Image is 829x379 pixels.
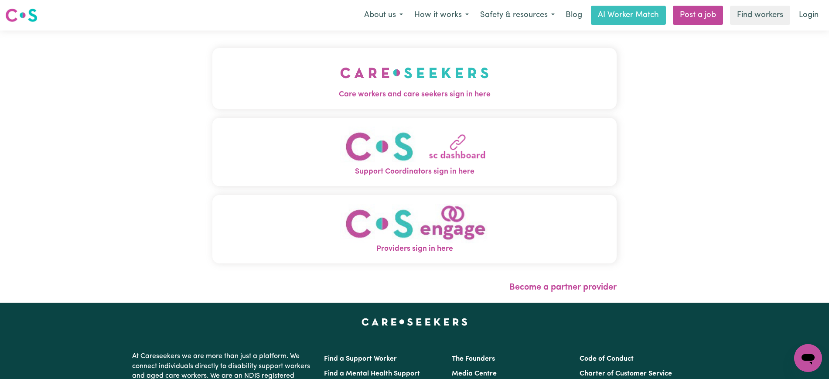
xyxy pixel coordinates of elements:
a: Charter of Customer Service [580,370,672,377]
a: Find a Support Worker [324,355,397,362]
span: Providers sign in here [212,243,617,255]
button: Safety & resources [474,6,560,24]
a: The Founders [452,355,495,362]
a: Media Centre [452,370,497,377]
button: How it works [409,6,474,24]
button: Support Coordinators sign in here [212,118,617,186]
a: Post a job [673,6,723,25]
button: Care workers and care seekers sign in here [212,48,617,109]
a: Careseekers logo [5,5,38,25]
a: Code of Conduct [580,355,634,362]
a: Find workers [730,6,790,25]
a: Blog [560,6,587,25]
a: Careseekers home page [362,318,467,325]
img: Careseekers logo [5,7,38,23]
button: About us [358,6,409,24]
a: Become a partner provider [509,283,617,292]
a: Login [794,6,824,25]
a: AI Worker Match [591,6,666,25]
button: Providers sign in here [212,195,617,263]
span: Support Coordinators sign in here [212,166,617,178]
span: Care workers and care seekers sign in here [212,89,617,100]
iframe: Button to launch messaging window [794,344,822,372]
